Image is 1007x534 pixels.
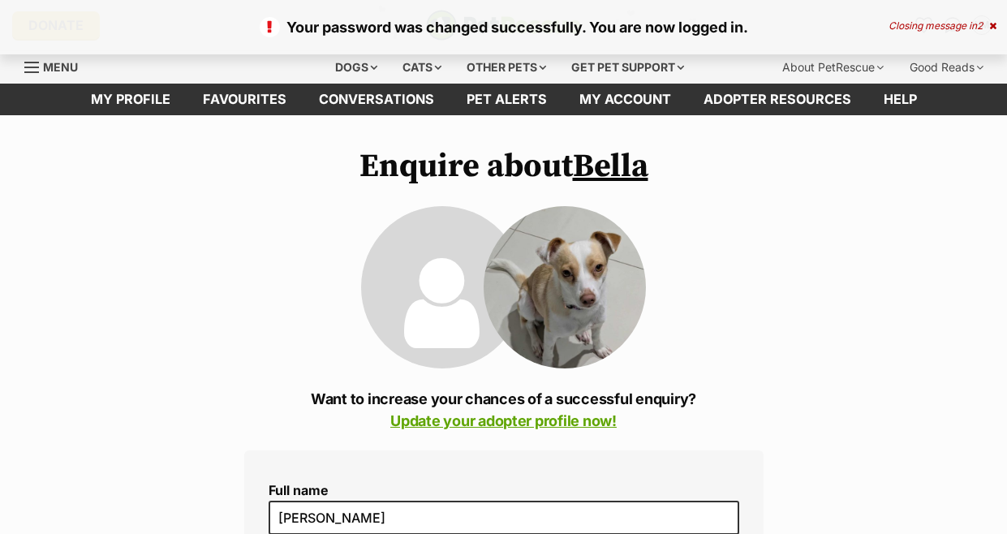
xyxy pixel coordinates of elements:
[450,84,563,115] a: Pet alerts
[43,60,78,74] span: Menu
[303,84,450,115] a: conversations
[75,84,187,115] a: My profile
[867,84,933,115] a: Help
[573,146,648,187] a: Bella
[563,84,687,115] a: My account
[269,483,739,497] label: Full name
[390,412,617,429] a: Update your adopter profile now!
[771,51,895,84] div: About PetRescue
[244,148,764,185] h1: Enquire about
[455,51,557,84] div: Other pets
[560,51,695,84] div: Get pet support
[687,84,867,115] a: Adopter resources
[898,51,995,84] div: Good Reads
[484,206,646,368] img: Bella
[244,388,764,432] p: Want to increase your chances of a successful enquiry?
[24,51,89,80] a: Menu
[391,51,453,84] div: Cats
[324,51,389,84] div: Dogs
[187,84,303,115] a: Favourites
